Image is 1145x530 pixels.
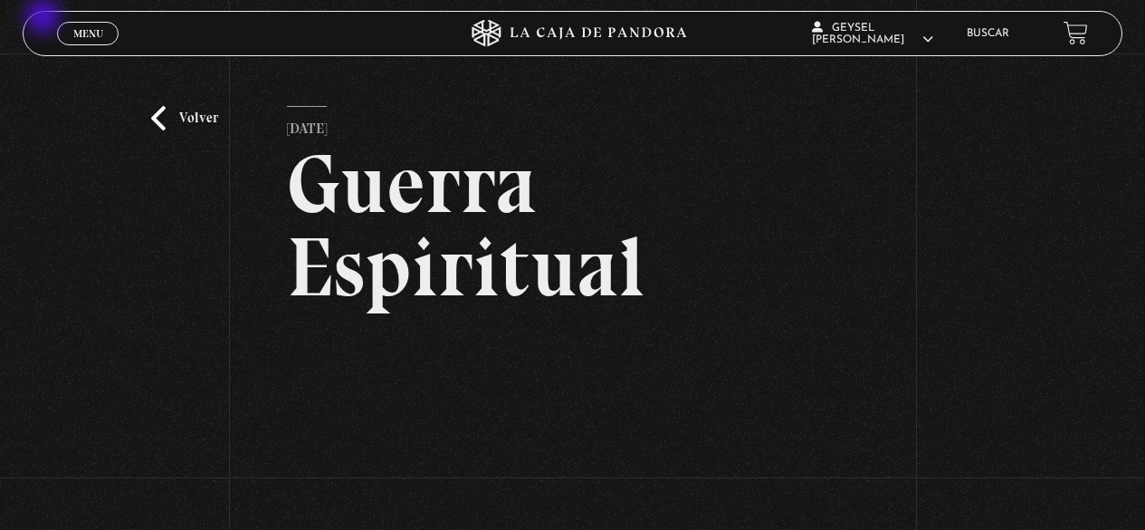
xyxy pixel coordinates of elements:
h2: Guerra Espiritual [287,142,858,309]
span: Cerrar [67,43,110,55]
a: Volver [151,106,218,130]
span: Geysel [PERSON_NAME] [812,23,933,45]
a: Buscar [967,28,1009,39]
a: View your shopping cart [1064,21,1088,45]
p: [DATE] [287,106,327,142]
span: Menu [73,28,103,39]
